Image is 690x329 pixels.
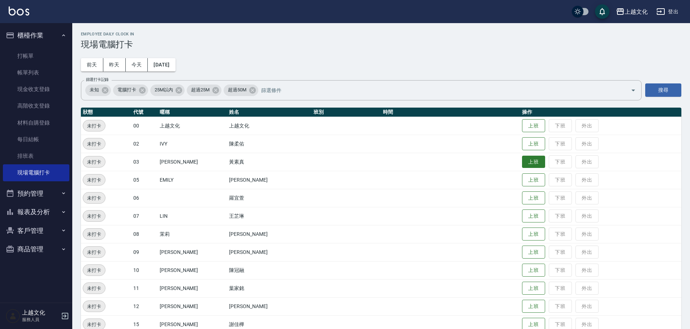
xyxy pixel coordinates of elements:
td: 12 [131,297,158,315]
td: IVY [158,135,227,153]
div: 未知 [85,85,111,96]
div: 超過25M [187,85,221,96]
button: 上班 [522,246,545,259]
td: 陳柔佑 [227,135,312,153]
span: 未打卡 [83,230,105,238]
button: 上班 [522,191,545,205]
span: 未打卡 [83,285,105,292]
span: 25M以內 [150,86,177,94]
button: 上班 [522,137,545,151]
td: [PERSON_NAME] [158,243,227,261]
td: 06 [131,189,158,207]
button: 登出 [654,5,681,18]
th: 代號 [131,108,158,117]
td: 茉莉 [158,225,227,243]
td: 王芷琳 [227,207,312,225]
button: 上班 [522,282,545,295]
div: 25M以內 [150,85,185,96]
button: 上班 [522,300,545,313]
a: 帳單列表 [3,64,69,81]
span: 未打卡 [83,212,105,220]
td: 上越文化 [158,117,227,135]
th: 班別 [312,108,381,117]
span: 未打卡 [83,194,105,202]
td: 羅宜萱 [227,189,312,207]
img: Person [6,309,20,323]
button: 上班 [522,119,545,133]
button: 上越文化 [613,4,651,19]
span: 未打卡 [83,303,105,310]
td: 02 [131,135,158,153]
a: 現金收支登錄 [3,81,69,98]
div: 電腦打卡 [113,85,148,96]
p: 服務人員 [22,316,59,323]
td: [PERSON_NAME] [158,297,227,315]
button: 前天 [81,58,103,72]
button: [DATE] [148,58,175,72]
td: 10 [131,261,158,279]
td: [PERSON_NAME] [158,261,227,279]
td: LIN [158,207,227,225]
button: 上班 [522,156,545,168]
h3: 現場電腦打卡 [81,39,681,49]
span: 未打卡 [83,321,105,328]
td: [PERSON_NAME] [227,225,312,243]
span: 超過25M [187,86,214,94]
th: 姓名 [227,108,312,117]
td: [PERSON_NAME] [158,153,227,171]
input: 篩選條件 [259,84,618,96]
button: 上班 [522,209,545,223]
button: 預約管理 [3,184,69,203]
th: 暱稱 [158,108,227,117]
button: 今天 [126,58,148,72]
td: [PERSON_NAME] [227,171,312,189]
button: 昨天 [103,58,126,72]
span: 超過50M [224,86,251,94]
button: 客戶管理 [3,221,69,240]
td: [PERSON_NAME] [158,279,227,297]
button: 報表及分析 [3,203,69,221]
td: 03 [131,153,158,171]
img: Logo [9,7,29,16]
td: 05 [131,171,158,189]
span: 未打卡 [83,140,105,148]
td: 07 [131,207,158,225]
th: 時間 [381,108,520,117]
button: 搜尋 [645,83,681,97]
td: [PERSON_NAME] [227,243,312,261]
button: 上班 [522,264,545,277]
span: 未打卡 [83,267,105,274]
label: 篩選打卡記錄 [86,77,109,82]
td: 09 [131,243,158,261]
td: EMILY [158,171,227,189]
td: 黃素真 [227,153,312,171]
a: 每日結帳 [3,131,69,148]
div: 上越文化 [625,7,648,16]
button: 商品管理 [3,240,69,259]
td: 上越文化 [227,117,312,135]
button: 櫃檯作業 [3,26,69,45]
th: 操作 [520,108,681,117]
th: 狀態 [81,108,131,117]
h2: Employee Daily Clock In [81,32,681,36]
td: 葉家銘 [227,279,312,297]
a: 現場電腦打卡 [3,164,69,181]
div: 超過50M [224,85,258,96]
h5: 上越文化 [22,309,59,316]
td: 00 [131,117,158,135]
a: 高階收支登錄 [3,98,69,114]
span: 未打卡 [83,176,105,184]
span: 未打卡 [83,158,105,166]
a: 排班表 [3,148,69,164]
a: 打帳單 [3,48,69,64]
span: 電腦打卡 [113,86,141,94]
button: 上班 [522,173,545,187]
span: 未打卡 [83,248,105,256]
button: Open [628,85,639,96]
td: 11 [131,279,158,297]
button: save [595,4,609,19]
a: 材料自購登錄 [3,114,69,131]
span: 未打卡 [83,122,105,130]
button: 上班 [522,228,545,241]
td: 08 [131,225,158,243]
